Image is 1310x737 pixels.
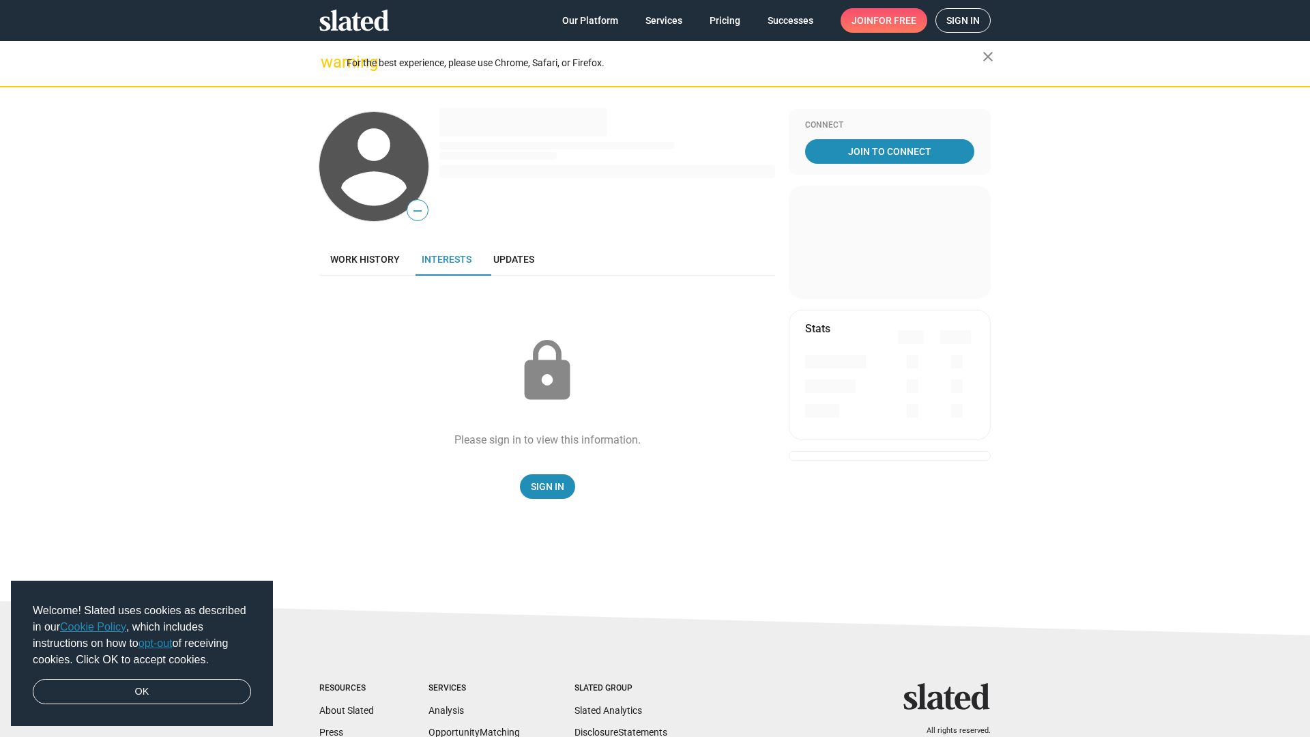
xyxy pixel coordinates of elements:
span: Interests [422,254,471,265]
div: Connect [805,120,974,131]
a: Interests [411,243,482,276]
a: Cookie Policy [60,621,126,633]
mat-icon: lock [513,337,581,405]
span: Welcome! Slated uses cookies as described in our , which includes instructions on how to of recei... [33,603,251,668]
mat-icon: close [980,48,996,65]
a: dismiss cookie message [33,679,251,705]
div: For the best experience, please use Chrome, Safari, or Firefox. [347,54,982,72]
span: Work history [330,254,400,265]
a: Slated Analytics [574,705,642,716]
div: Please sign in to view this information. [454,433,641,447]
span: Successes [768,8,813,33]
div: cookieconsent [11,581,273,727]
a: Our Platform [551,8,629,33]
span: Our Platform [562,8,618,33]
span: Sign In [531,474,564,499]
a: Work history [319,243,411,276]
a: Pricing [699,8,751,33]
span: Sign in [946,9,980,32]
mat-icon: warning [321,54,337,70]
span: Updates [493,254,534,265]
a: Analysis [428,705,464,716]
span: Join [851,8,916,33]
a: Services [635,8,693,33]
a: Sign in [935,8,991,33]
a: Sign In [520,474,575,499]
div: Slated Group [574,683,667,694]
a: Updates [482,243,545,276]
span: for free [873,8,916,33]
div: Services [428,683,520,694]
a: Join To Connect [805,139,974,164]
span: Join To Connect [808,139,972,164]
span: — [407,202,428,220]
a: Successes [757,8,824,33]
a: About Slated [319,705,374,716]
span: Pricing [710,8,740,33]
mat-card-title: Stats [805,321,830,336]
a: opt-out [139,637,173,649]
span: Services [645,8,682,33]
a: Joinfor free [841,8,927,33]
div: Resources [319,683,374,694]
